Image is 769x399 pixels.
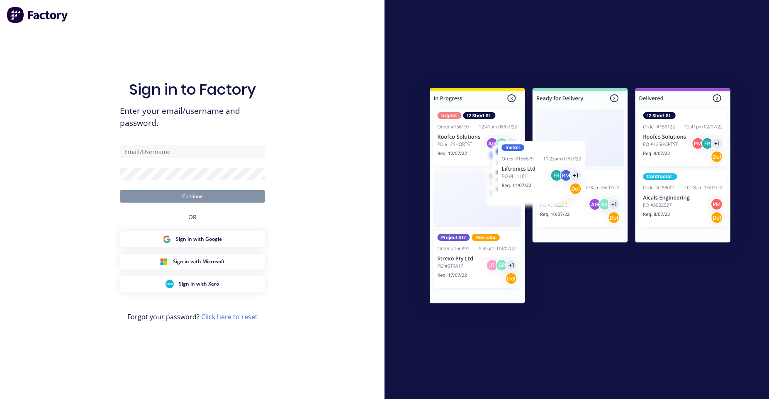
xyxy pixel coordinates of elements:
img: Factory [7,7,69,23]
span: Enter your email/username and password. [120,105,265,129]
img: Google Sign in [163,235,171,243]
button: Google Sign inSign in with Google [120,231,265,247]
button: Xero Sign inSign in with Xero [120,276,265,292]
span: Forgot your password? [127,312,258,322]
span: Sign in with Google [176,235,222,243]
a: Click here to reset [201,312,258,321]
span: Sign in with Microsoft [173,258,225,265]
button: Continue [120,190,265,203]
span: Sign in with Xero [179,280,219,288]
img: Microsoft Sign in [160,257,168,266]
input: Email/Username [120,145,265,158]
div: OR [188,203,197,231]
img: Xero Sign in [165,280,174,288]
h1: Sign in to Factory [129,81,256,98]
button: Microsoft Sign inSign in with Microsoft [120,254,265,269]
img: Sign in [411,71,749,323]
